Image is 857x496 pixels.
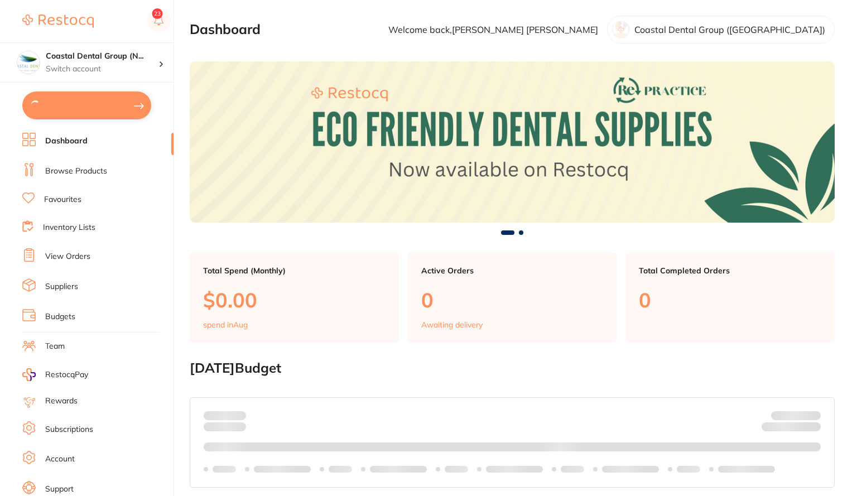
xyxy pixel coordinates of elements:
p: Labels [329,465,352,474]
a: Rewards [45,396,78,407]
p: Labels [561,465,584,474]
p: Switch account [46,64,158,75]
p: 0 [421,288,604,311]
p: Budget: [771,411,821,420]
p: Labels extended [718,465,775,474]
strong: $NaN [799,411,821,421]
p: Coastal Dental Group ([GEOGRAPHIC_DATA]) [634,25,825,35]
p: Welcome back, [PERSON_NAME] [PERSON_NAME] [388,25,598,35]
p: Awaiting delivery [421,320,483,329]
a: Total Completed Orders0 [625,253,835,343]
a: RestocqPay [22,368,88,381]
p: Labels extended [254,465,311,474]
h4: Coastal Dental Group (Newcastle) [46,51,158,62]
span: RestocqPay [45,369,88,381]
p: Labels extended [486,465,543,474]
h2: Dashboard [190,22,261,37]
img: Restocq Logo [22,15,94,28]
p: Remaining: [762,420,821,434]
p: Total Spend (Monthly) [203,266,386,275]
a: Support [45,484,74,495]
a: Active Orders0Awaiting delivery [408,253,617,343]
img: Dashboard [190,61,835,223]
p: Spent: [204,411,246,420]
strong: $0.00 [227,411,246,421]
p: month [204,420,246,434]
a: Budgets [45,311,75,322]
p: Active Orders [421,266,604,275]
img: RestocqPay [22,368,36,381]
p: spend in Aug [203,320,248,329]
p: Total Completed Orders [639,266,821,275]
p: Labels extended [602,465,659,474]
a: Browse Products [45,166,107,177]
strong: $0.00 [801,424,821,434]
p: Labels [677,465,700,474]
p: 0 [639,288,821,311]
img: Coastal Dental Group (Newcastle) [17,51,40,74]
p: $0.00 [203,288,386,311]
a: Team [45,341,65,352]
a: Restocq Logo [22,8,94,34]
a: Favourites [44,194,81,205]
a: Account [45,454,75,465]
a: Inventory Lists [43,222,95,233]
a: Subscriptions [45,424,93,435]
p: Labels extended [370,465,427,474]
a: Dashboard [45,136,88,147]
p: Labels [213,465,236,474]
p: Labels [445,465,468,474]
a: Total Spend (Monthly)$0.00spend inAug [190,253,399,343]
a: Suppliers [45,281,78,292]
h2: [DATE] Budget [190,360,835,376]
a: View Orders [45,251,90,262]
